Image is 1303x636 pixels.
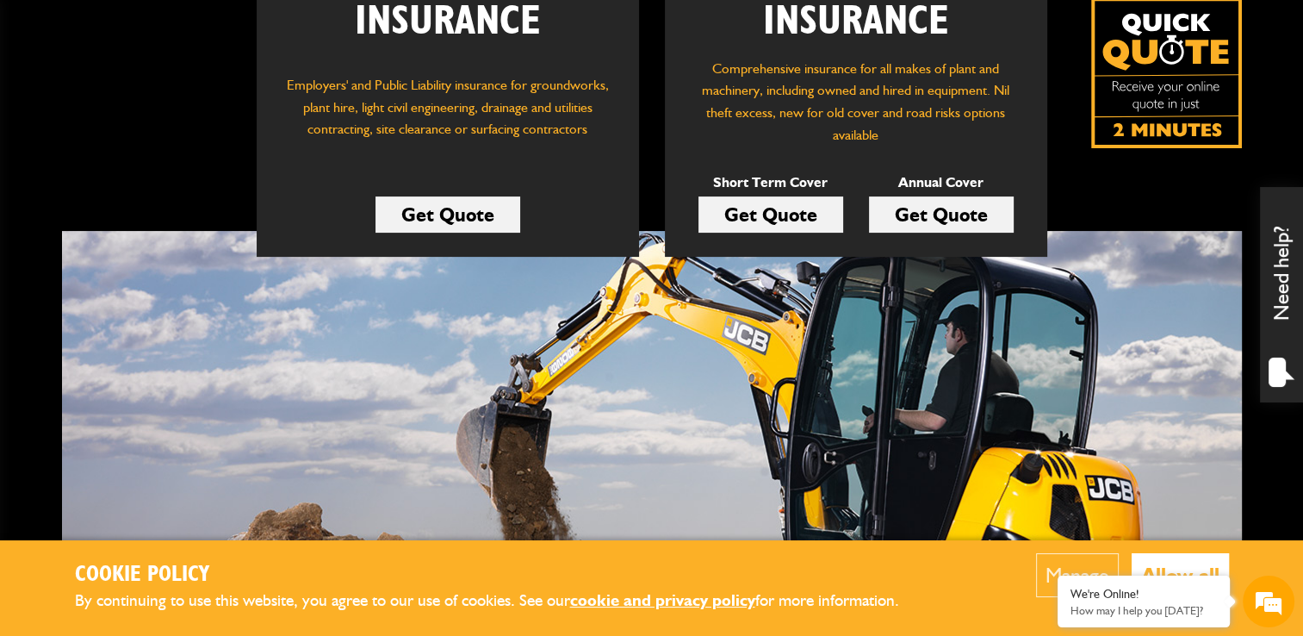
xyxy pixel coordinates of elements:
[90,97,289,119] div: Chat with us now
[22,159,314,197] input: Enter your last name
[282,9,324,50] div: Minimize live chat window
[375,196,520,233] a: Get Quote
[22,261,314,299] input: Enter your phone number
[75,588,928,614] p: By continuing to use this website, you agree to our use of cookies. See our for more information.
[22,210,314,248] input: Enter your email address
[29,96,72,120] img: d_20077148190_company_1631870298795_20077148190
[869,171,1014,194] p: Annual Cover
[1260,187,1303,402] div: Need help?
[698,196,843,233] a: Get Quote
[1070,587,1217,602] div: We're Online!
[698,171,843,194] p: Short Term Cover
[869,196,1014,233] a: Get Quote
[1070,604,1217,617] p: How may I help you today?
[1132,553,1229,597] button: Allow all
[75,562,928,589] h2: Cookie Policy
[22,312,314,486] textarea: Type your message and hit 'Enter'
[570,590,755,610] a: cookie and privacy policy
[234,500,313,523] em: Start Chat
[1036,553,1119,597] button: Manage
[691,58,1021,146] p: Comprehensive insurance for all makes of plant and machinery, including owned and hired in equipm...
[282,74,613,157] p: Employers' and Public Liability insurance for groundworks, plant hire, light civil engineering, d...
